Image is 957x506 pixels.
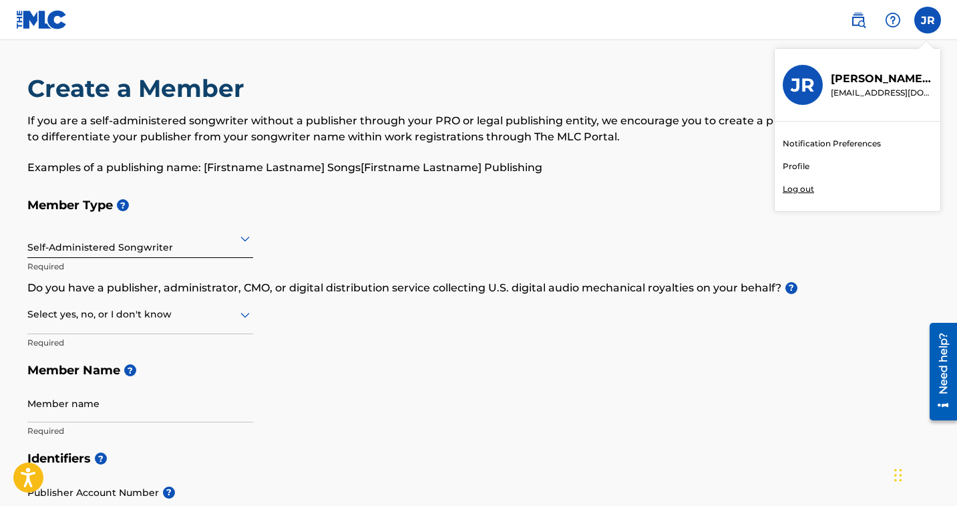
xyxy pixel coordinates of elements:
[920,316,957,426] iframe: Resource Center
[785,282,797,294] span: ?
[27,222,253,255] div: Self-Administered Songwriter
[885,12,901,28] img: help
[27,445,930,473] h5: Identifiers
[894,455,902,495] div: Drag
[880,7,906,33] div: Help
[124,364,136,376] span: ?
[783,183,814,195] p: Log out
[27,74,251,104] h2: Create a Member
[831,71,932,87] p: John Rieger
[27,160,930,176] p: Examples of a publishing name: [Firstname Lastname] Songs[Firstname Lastname] Publishing
[921,13,935,29] span: JR
[27,191,930,220] h5: Member Type
[890,442,957,506] iframe: Chat Widget
[914,7,941,33] div: User Menu
[791,74,815,97] h3: JR
[95,453,107,465] span: ?
[27,425,253,437] p: Required
[783,160,809,172] a: Profile
[27,356,930,385] h5: Member Name
[163,487,175,499] span: ?
[783,138,881,150] a: Notification Preferences
[831,87,932,99] p: johnrieger17@gmail.com
[27,261,253,273] p: Required
[16,10,67,29] img: MLC Logo
[27,113,930,145] p: If you are a self-administered songwriter without a publisher through your PRO or legal publishin...
[27,337,253,349] p: Required
[117,199,129,211] span: ?
[845,7,872,33] a: Public Search
[850,12,866,28] img: search
[27,280,930,296] p: Do you have a publisher, administrator, CMO, or digital distribution service collecting U.S. digi...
